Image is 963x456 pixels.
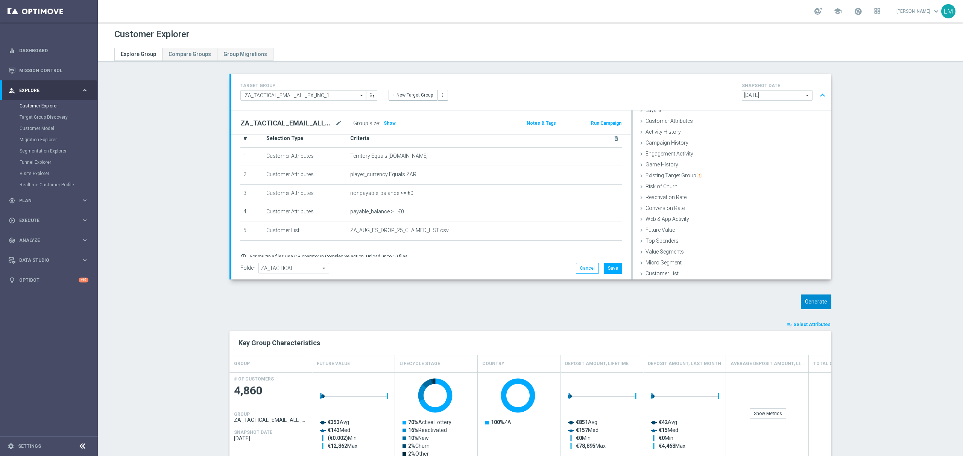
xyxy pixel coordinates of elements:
[9,60,88,80] div: Mission Control
[8,198,89,204] button: gps_fixed Plan keyboard_arrow_right
[263,130,347,147] th: Selection Type
[408,443,430,449] text: Churn
[234,376,274,382] h4: # OF CUSTOMERS
[263,222,347,240] td: Customer List
[813,357,862,370] h4: Total GGR, Lifetime
[613,136,619,142] i: delete_forever
[384,121,396,126] span: Show
[81,87,88,94] i: keyboard_arrow_right
[379,120,380,127] label: :
[328,443,347,449] tspan: €12,862
[240,147,263,166] td: 1
[408,427,418,433] tspan: 16%
[9,277,15,284] i: lightbulb
[576,427,588,433] tspan: €157
[408,419,451,425] text: Active Lottery
[223,51,267,57] span: Group Migrations
[20,168,97,179] div: Visits Explorer
[437,90,448,100] button: more_vert
[20,100,97,112] div: Customer Explorer
[604,263,622,273] button: Save
[328,427,350,433] text: Med
[335,119,342,128] i: mode_edit
[491,419,511,425] text: ZA
[114,48,273,61] ul: Tabs
[263,184,347,203] td: Customer Attributes
[358,91,366,100] i: arrow_drop_down
[20,171,78,177] a: Visits Explorer
[9,237,15,244] i: track_changes
[8,443,14,450] i: settings
[659,435,673,441] text: Min
[408,435,429,441] text: New
[240,130,263,147] th: #
[896,6,941,17] a: [PERSON_NAME]keyboard_arrow_down
[576,419,597,425] text: Avg
[20,148,78,154] a: Segmentation Explorer
[19,218,81,223] span: Execute
[646,107,661,113] span: Layers
[646,216,689,222] span: Web & App Activity
[240,81,822,103] div: TARGET GROUP arrow_drop_down + New Target Group more_vert SNAPSHOT DATE arrow_drop_down expand_less
[576,435,582,441] tspan: €0
[238,338,822,347] h2: Key Group Characteristics
[482,357,504,370] h4: Country
[9,87,15,94] i: person_search
[646,249,684,255] span: Value Segments
[20,125,78,131] a: Customer Model
[114,29,189,40] h1: Customer Explorer
[659,419,668,425] tspan: €42
[8,257,89,263] button: Data Studio keyboard_arrow_right
[576,263,599,273] button: Cancel
[240,203,263,222] td: 4
[20,157,97,168] div: Funnel Explorer
[659,427,668,433] tspan: €15
[20,179,97,190] div: Realtime Customer Profile
[786,320,831,329] button: playlist_add_check Select Attributes
[648,357,721,370] h4: Deposit Amount, Last Month
[328,443,357,449] text: Max
[240,265,255,271] label: Folder
[263,203,347,222] td: Customer Attributes
[646,162,678,168] span: Game History
[576,435,591,441] text: Min
[240,166,263,185] td: 2
[234,430,272,435] h4: SNAPSHOT DATE
[8,277,89,283] div: lightbulb Optibot +10
[317,357,350,370] h4: Future Value
[20,112,97,123] div: Target Group Discovery
[240,184,263,203] td: 3
[576,443,606,449] text: Max
[234,412,250,417] h4: GROUP
[9,197,15,204] i: gps_fixed
[350,135,369,141] span: Criteria
[328,435,357,441] text: Min
[19,41,88,60] a: Dashboard
[793,322,831,327] span: Select Attributes
[350,190,413,196] span: nonpayable_balance >= €0
[20,123,97,134] div: Customer Model
[240,90,366,101] input: Select Existing or Create New
[646,118,693,124] span: Customer Attributes
[19,60,88,80] a: Mission Control
[8,48,89,54] button: equalizer Dashboard
[19,258,81,263] span: Data Studio
[646,227,675,233] span: Future Value
[234,384,308,398] span: 4,860
[659,427,678,433] text: Med
[646,183,677,189] span: Risk of Churn
[389,90,437,100] button: + New Target Group
[19,270,79,290] a: Optibot
[9,217,15,224] i: play_circle_outline
[9,270,88,290] div: Optibot
[9,41,88,60] div: Dashboard
[234,435,308,441] span: 2025-09-14
[350,153,428,159] span: Territory Equals [DOMAIN_NAME]
[408,419,418,425] tspan: 70%
[350,171,416,178] span: player_currency Equals ZAR
[646,194,687,200] span: Reactivation Rate
[9,47,15,54] i: equalizer
[19,88,81,93] span: Explore
[646,238,679,244] span: Top Spenders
